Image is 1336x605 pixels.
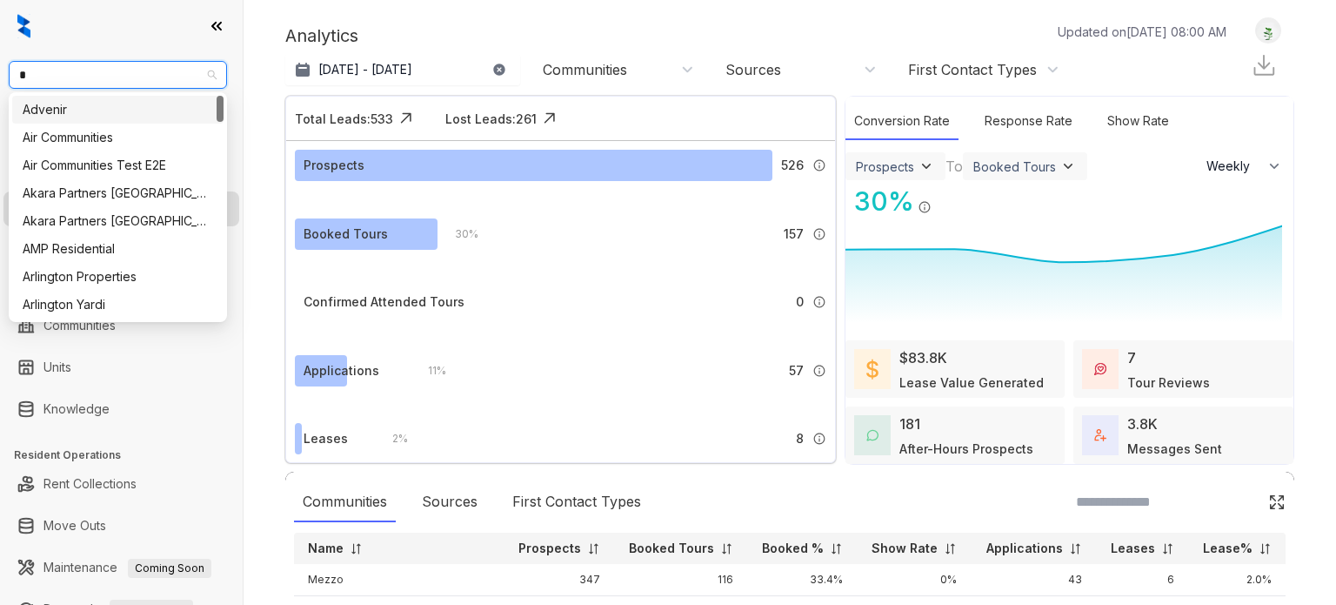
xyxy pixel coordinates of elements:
span: 0 [796,292,804,312]
div: Air Communities Test E2E [12,151,224,179]
a: Units [43,350,71,385]
img: Click Icon [932,185,958,211]
img: AfterHoursConversations [866,429,878,442]
li: Move Outs [3,508,239,543]
div: Show Rate [1099,103,1178,140]
div: Air Communities [23,128,213,147]
img: SearchIcon [1232,494,1246,509]
div: Total Leads: 533 [295,110,393,128]
img: Info [812,227,826,241]
div: Booked Tours [973,159,1056,174]
td: 116 [614,564,747,596]
div: Communities [543,60,627,79]
li: Leads [3,117,239,151]
img: Info [812,295,826,309]
img: ViewFilterArrow [1059,158,1077,175]
div: 3.8K [1127,413,1158,434]
td: Mezzo [294,564,503,596]
div: $83.8K [899,347,947,368]
td: 0% [857,564,971,596]
img: logo [17,14,30,38]
div: To [945,156,963,177]
div: Confirmed Attended Tours [304,292,464,312]
p: Prospects [518,540,581,557]
div: 181 [899,413,920,434]
img: sorting [830,542,843,555]
p: Lease% [1203,540,1252,557]
td: 43 [971,564,1095,596]
img: Info [918,200,932,214]
span: 157 [784,225,804,244]
p: Applications [986,540,1063,557]
p: Booked % [762,540,824,557]
img: Click Icon [393,105,419,131]
div: Communities [294,482,396,522]
img: Info [812,432,826,446]
div: Prospects [304,156,364,175]
img: TourReviews [1094,363,1106,375]
td: 347 [503,564,613,596]
div: Advenir [23,100,213,119]
div: 11 % [411,361,446,380]
img: sorting [1069,542,1082,555]
div: Sources [725,60,781,79]
span: Coming Soon [128,559,211,578]
div: 2 % [375,429,408,448]
div: Applications [304,361,379,380]
img: sorting [944,542,957,555]
div: Akara Partners [GEOGRAPHIC_DATA] [23,212,213,231]
li: Maintenance [3,550,239,585]
img: ViewFilterArrow [918,158,935,175]
li: Collections [3,233,239,268]
div: Akara Partners [GEOGRAPHIC_DATA] [23,184,213,203]
img: sorting [1161,542,1174,555]
span: 8 [796,429,804,448]
div: 30 % [438,225,478,244]
span: 526 [781,156,804,175]
p: Booked Tours [629,540,714,557]
div: Advenir [12,96,224,124]
img: UserAvatar [1256,22,1280,40]
div: After-Hours Prospects [899,440,1033,458]
li: Communities [3,308,239,343]
div: Arlington Properties [12,263,224,291]
img: Info [812,364,826,378]
div: Air Communities Test E2E [23,156,213,175]
h3: Resident Operations [14,447,243,463]
td: 2.0% [1188,564,1286,596]
a: Knowledge [43,392,110,427]
div: Air Communities [12,124,224,151]
div: 30 % [845,182,914,221]
div: Lost Leads: 261 [445,110,537,128]
p: Show Rate [872,540,938,557]
li: Leasing [3,192,239,226]
img: sorting [1259,542,1272,555]
p: Name [308,540,344,557]
img: LeaseValue [866,359,878,380]
div: Leases [304,429,348,448]
a: Rent Collections [43,467,137,501]
img: TotalFum [1094,429,1106,441]
div: AMP Residential [23,239,213,259]
img: Download [1251,52,1277,78]
img: Click Icon [537,105,563,131]
div: Booked Tours [304,225,388,244]
td: 33.4% [747,564,857,596]
a: Communities [43,308,116,343]
div: First Contact Types [504,482,650,522]
img: sorting [720,542,733,555]
li: Rent Collections [3,467,239,501]
p: Updated on [DATE] 08:00 AM [1058,23,1226,41]
div: Messages Sent [1127,440,1222,458]
img: sorting [587,542,600,555]
img: Click Icon [1268,494,1286,511]
p: [DATE] - [DATE] [318,61,412,78]
div: Sources [413,482,486,522]
div: Arlington Yardi [12,291,224,319]
div: Arlington Properties [23,267,213,286]
div: Arlington Yardi [23,295,213,314]
div: AMP Residential [12,235,224,263]
div: First Contact Types [908,60,1037,79]
div: Conversion Rate [845,103,959,140]
button: Weekly [1196,151,1293,182]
